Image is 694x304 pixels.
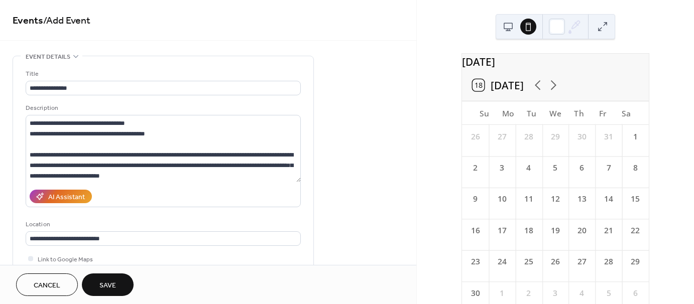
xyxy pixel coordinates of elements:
div: 17 [496,225,508,236]
div: 13 [576,194,588,205]
span: Save [99,280,116,291]
button: 18[DATE] [468,76,528,94]
div: 1 [496,287,508,299]
div: 29 [549,131,561,142]
div: 18 [523,225,534,236]
div: 31 [603,131,615,142]
div: 15 [630,194,641,205]
div: 27 [496,131,508,142]
div: 21 [603,225,615,236]
div: Th [567,101,591,125]
div: 23 [470,256,481,267]
div: Sa [615,101,638,125]
div: 6 [630,287,641,299]
div: 27 [576,256,588,267]
div: [DATE] [462,54,649,69]
div: 24 [496,256,508,267]
span: / Add Event [43,11,90,31]
a: Events [13,11,43,31]
span: Link to Google Maps [38,254,93,265]
div: 3 [549,287,561,299]
div: 14 [603,194,615,205]
div: We [543,101,567,125]
div: Location [26,219,299,230]
div: 5 [603,287,615,299]
div: 20 [576,225,588,236]
div: 26 [470,131,481,142]
div: 26 [549,256,561,267]
div: Tu [520,101,543,125]
div: AI Assistant [48,192,85,203]
span: Cancel [34,280,60,291]
button: AI Assistant [30,190,92,203]
div: 6 [576,162,588,174]
div: 4 [576,287,588,299]
button: Save [82,273,134,296]
div: Mo [496,101,520,125]
div: 1 [630,131,641,142]
button: Cancel [16,273,78,296]
div: 25 [523,256,534,267]
div: 10 [496,194,508,205]
div: 2 [470,162,481,174]
span: Event details [26,52,70,62]
div: 12 [549,194,561,205]
div: 11 [523,194,534,205]
div: Su [473,101,496,125]
div: 7 [603,162,615,174]
div: Description [26,103,299,113]
div: 29 [630,256,641,267]
div: 2 [523,287,534,299]
div: Fr [591,101,615,125]
div: 5 [549,162,561,174]
div: 30 [576,131,588,142]
div: Title [26,69,299,79]
div: 3 [496,162,508,174]
div: 28 [603,256,615,267]
div: 4 [523,162,534,174]
div: 22 [630,225,641,236]
div: 8 [630,162,641,174]
div: 30 [470,287,481,299]
div: 28 [523,131,534,142]
div: 16 [470,225,481,236]
div: 19 [549,225,561,236]
div: 9 [470,194,481,205]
